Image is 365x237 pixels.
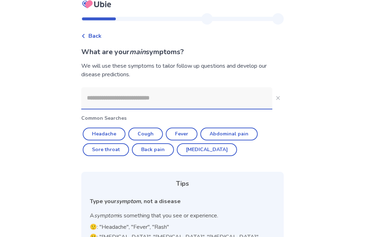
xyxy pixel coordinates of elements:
[81,47,284,57] p: What are your symptoms?
[90,223,275,231] p: 🙂: "Headache", "Fever", "Rash"
[177,143,237,156] button: [MEDICAL_DATA]
[83,143,129,156] button: Sore throat
[272,92,284,104] button: Close
[128,128,163,140] button: Cough
[81,62,284,79] div: We will use these symptoms to tailor follow up questions and develop our disease predictions.
[88,32,102,40] span: Back
[94,212,118,220] i: symptom
[81,114,284,122] p: Common Searches
[132,143,174,156] button: Back pain
[116,197,141,205] i: symptom
[83,128,125,140] button: Headache
[90,197,275,206] div: Type your , not a disease
[81,87,272,109] input: Close
[129,47,146,57] i: main
[90,179,275,189] div: Tips
[200,128,258,140] button: Abdominal pain
[90,211,275,220] p: A is something that you see or experience.
[166,128,197,140] button: Fever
